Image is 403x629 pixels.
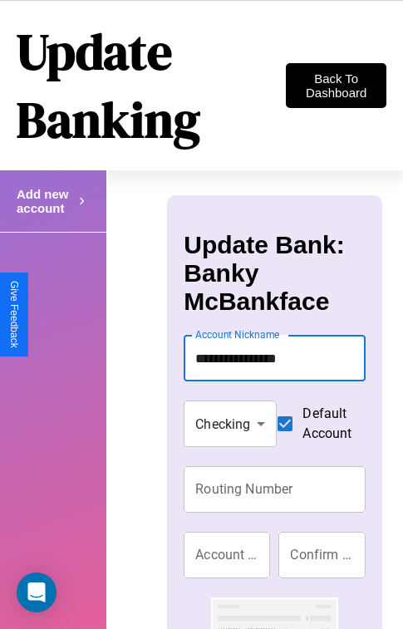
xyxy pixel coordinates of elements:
h3: Update Bank: Banky McBankface [184,231,365,316]
h1: Update Banking [17,17,286,154]
label: Account Nickname [195,327,280,342]
h4: Add new account [17,187,75,215]
span: Default Account [302,404,351,444]
div: Checking [184,400,277,447]
button: Back To Dashboard [286,63,386,108]
div: Give Feedback [8,281,20,348]
div: Open Intercom Messenger [17,572,57,612]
